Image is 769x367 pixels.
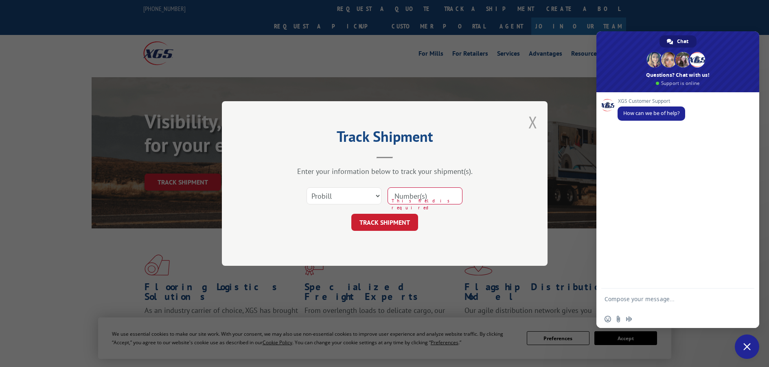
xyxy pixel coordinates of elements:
div: Chat [659,35,697,48]
textarea: Compose your message... [605,295,733,310]
span: Chat [677,35,688,48]
span: XGS Customer Support [618,98,685,104]
div: Close chat [735,334,759,359]
span: Send a file [615,316,622,322]
h2: Track Shipment [263,131,507,146]
div: Enter your information below to track your shipment(s). [263,167,507,176]
span: Audio message [626,316,632,322]
span: Insert an emoji [605,316,611,322]
input: Number(s) [388,187,462,204]
button: Close modal [528,111,537,133]
span: How can we be of help? [623,110,679,117]
button: TRACK SHIPMENT [351,214,418,231]
span: This field is required [392,198,462,211]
